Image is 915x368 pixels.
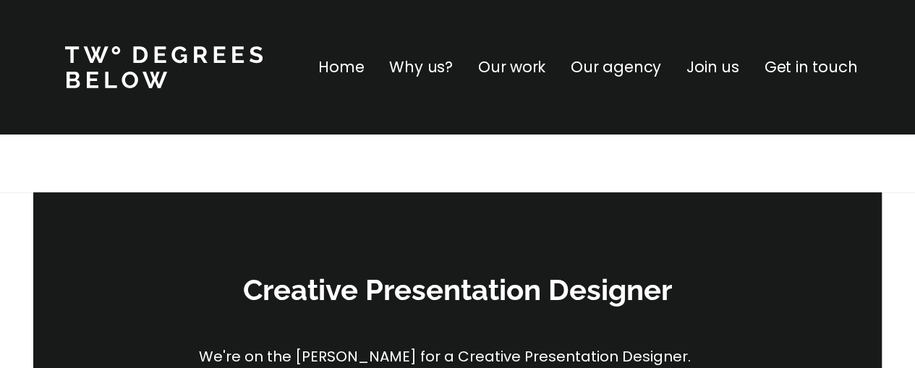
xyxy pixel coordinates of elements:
[389,56,453,79] a: Why us?
[571,56,661,79] a: Our agency
[686,56,739,79] a: Join us
[765,56,857,79] a: Get in touch
[318,56,364,79] a: Home
[241,270,675,309] h3: Creative Presentation Designer
[199,346,716,367] p: We're on the [PERSON_NAME] for a Creative Presentation Designer.
[478,56,545,79] a: Our work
